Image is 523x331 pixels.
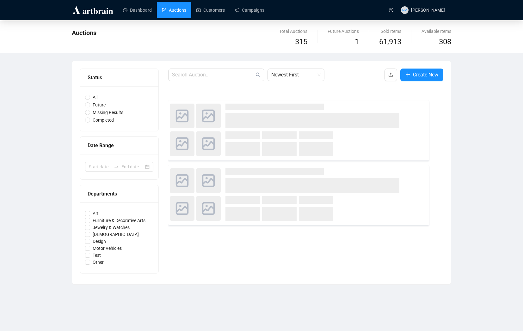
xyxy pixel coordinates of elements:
[114,164,119,169] span: to
[121,163,144,170] input: End date
[379,36,401,48] span: 61,913
[90,224,132,231] span: Jewelry & Watches
[405,72,410,77] span: plus
[411,8,445,13] span: [PERSON_NAME]
[90,245,124,252] span: Motor Vehicles
[72,29,96,37] span: Auctions
[114,164,119,169] span: swap-right
[196,196,221,221] img: photo.svg
[400,69,443,81] button: Create New
[389,8,393,12] span: question-circle
[355,37,359,46] span: 1
[379,28,401,35] div: Sold Items
[88,190,151,198] div: Departments
[196,168,221,193] img: photo.svg
[90,109,126,116] span: Missing Results
[170,131,194,156] img: photo.svg
[90,217,148,224] span: Furniture & Decorative Arts
[421,28,451,35] div: Available Items
[90,101,108,108] span: Future
[235,2,264,18] a: Campaigns
[279,28,307,35] div: Total Auctions
[90,94,100,101] span: All
[90,210,101,217] span: Art
[89,163,111,170] input: Start date
[170,196,194,221] img: photo.svg
[90,231,141,238] span: [DEMOGRAPHIC_DATA]
[90,117,116,123] span: Completed
[90,238,108,245] span: Design
[328,28,359,35] div: Future Auctions
[196,104,221,128] img: photo.svg
[255,72,261,77] span: search
[123,2,152,18] a: Dashboard
[388,72,393,77] span: upload
[196,2,225,18] a: Customers
[196,131,221,156] img: photo.svg
[162,2,186,18] a: Auctions
[172,71,254,79] input: Search Auction...
[72,5,114,15] img: logo
[439,37,451,46] span: 308
[295,37,307,46] span: 315
[170,104,194,128] img: photo.svg
[90,259,106,266] span: Other
[88,141,151,149] div: Date Range
[90,252,103,259] span: Test
[413,71,438,79] span: Create New
[88,74,151,81] div: Status
[271,69,321,81] span: Newest First
[170,168,194,193] img: photo.svg
[402,7,407,12] span: NM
